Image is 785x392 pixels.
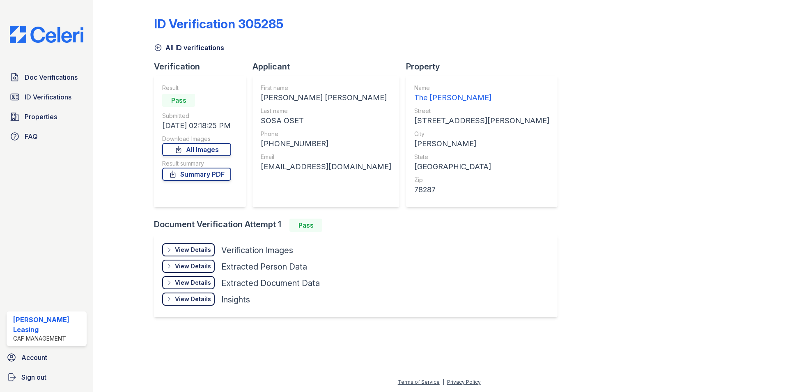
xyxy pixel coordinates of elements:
[162,120,231,131] div: [DATE] 02:18:25 PM
[414,84,549,92] div: Name
[221,294,250,305] div: Insights
[7,128,87,145] a: FAQ
[261,153,391,161] div: Email
[25,112,57,122] span: Properties
[21,372,46,382] span: Sign out
[414,153,549,161] div: State
[261,92,391,104] div: [PERSON_NAME] [PERSON_NAME]
[162,94,195,107] div: Pass
[414,92,549,104] div: The [PERSON_NAME]
[414,115,549,127] div: [STREET_ADDRESS][PERSON_NAME]
[3,26,90,43] img: CE_Logo_Blue-a8612792a0a2168367f1c8372b55b34899dd931a85d93a1a3d3e32e68fde9ad4.png
[443,379,444,385] div: |
[154,16,283,31] div: ID Verification 305285
[414,107,549,115] div: Street
[414,176,549,184] div: Zip
[175,246,211,254] div: View Details
[414,138,549,150] div: [PERSON_NAME]
[414,84,549,104] a: Name The [PERSON_NAME]
[406,61,564,72] div: Property
[162,159,231,168] div: Result summary
[7,108,87,125] a: Properties
[3,369,90,385] a: Sign out
[21,353,47,362] span: Account
[289,219,322,232] div: Pass
[25,92,71,102] span: ID Verifications
[13,334,83,343] div: CAF Management
[175,279,211,287] div: View Details
[25,72,78,82] span: Doc Verifications
[398,379,440,385] a: Terms of Service
[175,262,211,270] div: View Details
[162,84,231,92] div: Result
[7,69,87,85] a: Doc Verifications
[154,219,564,232] div: Document Verification Attempt 1
[751,359,777,384] iframe: chat widget
[261,107,391,115] div: Last name
[154,61,252,72] div: Verification
[414,184,549,196] div: 78287
[7,89,87,105] a: ID Verifications
[162,168,231,181] a: Summary PDF
[162,143,231,156] a: All Images
[154,43,224,53] a: All ID verifications
[162,135,231,143] div: Download Images
[261,130,391,138] div: Phone
[261,84,391,92] div: First name
[162,112,231,120] div: Submitted
[221,244,293,256] div: Verification Images
[221,261,307,272] div: Extracted Person Data
[447,379,481,385] a: Privacy Policy
[414,130,549,138] div: City
[261,115,391,127] div: SOSA OSET
[261,161,391,173] div: [EMAIL_ADDRESS][DOMAIN_NAME]
[175,295,211,303] div: View Details
[3,349,90,366] a: Account
[13,315,83,334] div: [PERSON_NAME] Leasing
[25,131,38,141] span: FAQ
[414,161,549,173] div: [GEOGRAPHIC_DATA]
[221,277,320,289] div: Extracted Document Data
[252,61,406,72] div: Applicant
[261,138,391,150] div: [PHONE_NUMBER]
